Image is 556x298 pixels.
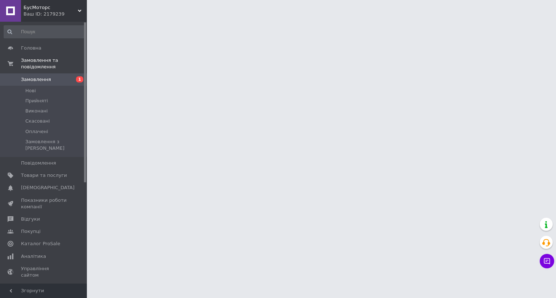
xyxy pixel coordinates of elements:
[24,4,78,11] span: БусМоторс
[21,228,41,235] span: Покупці
[21,216,40,222] span: Відгуки
[21,184,75,191] span: [DEMOGRAPHIC_DATA]
[25,139,85,152] span: Замовлення з [PERSON_NAME]
[21,57,87,70] span: Замовлення та повідомлення
[540,254,554,268] button: Чат з покупцем
[76,76,83,82] span: 1
[21,45,41,51] span: Головна
[21,253,46,260] span: Аналітика
[21,240,60,247] span: Каталог ProSale
[25,88,36,94] span: Нові
[25,108,48,114] span: Виконані
[21,172,67,179] span: Товари та послуги
[24,11,87,17] div: Ваш ID: 2179239
[21,265,67,278] span: Управління сайтом
[25,118,50,124] span: Скасовані
[21,76,51,83] span: Замовлення
[25,128,48,135] span: Оплачені
[4,25,85,38] input: Пошук
[21,197,67,210] span: Показники роботи компанії
[21,160,56,166] span: Повідомлення
[25,98,48,104] span: Прийняті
